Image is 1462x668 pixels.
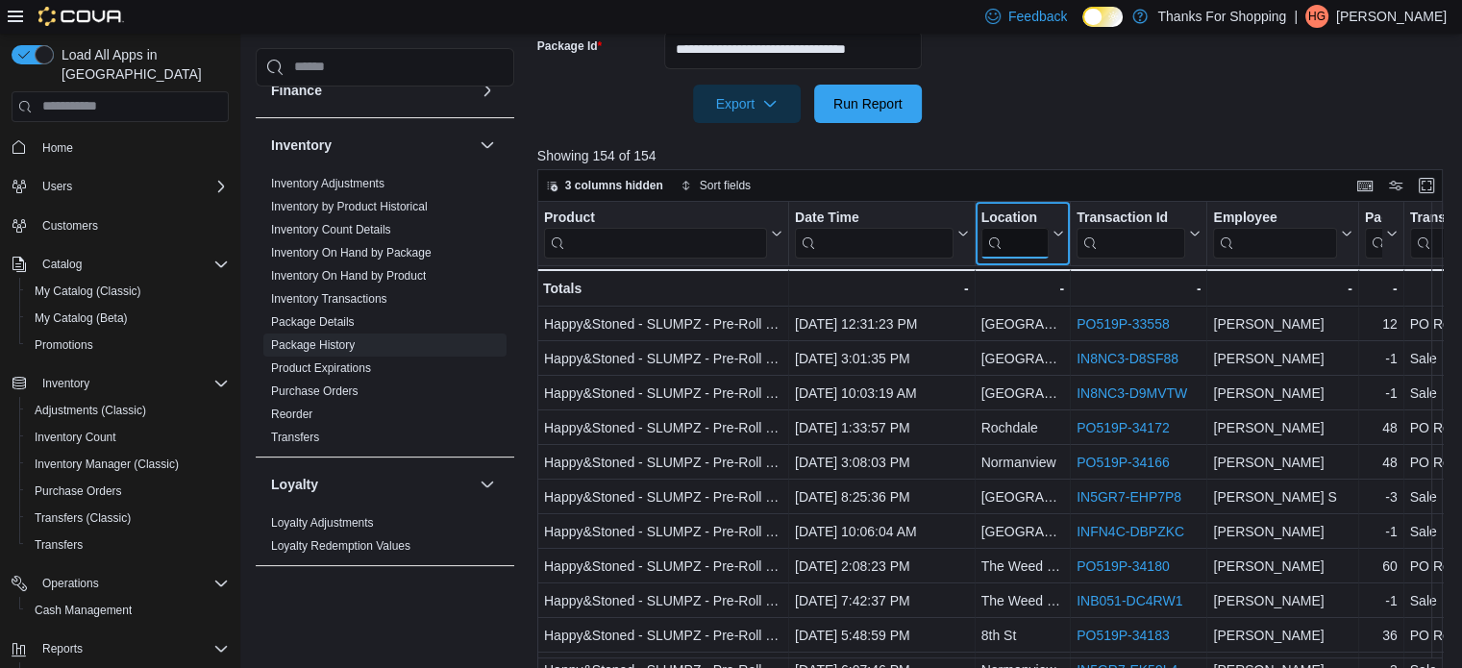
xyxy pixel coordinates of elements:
a: My Catalog (Beta) [27,307,136,330]
a: Loyalty Adjustments [271,516,374,530]
div: [PERSON_NAME] [1213,312,1351,335]
button: Sort fields [673,174,758,197]
span: Inventory Manager (Classic) [27,453,229,476]
a: My Catalog (Classic) [27,280,149,303]
div: [GEOGRAPHIC_DATA] [980,485,1063,508]
span: Inventory Count [35,430,116,445]
button: Inventory Manager (Classic) [19,451,236,478]
span: My Catalog (Classic) [27,280,229,303]
span: Operations [35,572,229,595]
div: Location [980,209,1048,258]
span: Inventory by Product Historical [271,199,428,214]
div: [PERSON_NAME] [1213,589,1351,612]
a: PO519P-34183 [1077,628,1170,643]
span: Reorder [271,407,312,422]
button: Catalog [35,253,89,276]
span: Users [42,179,72,194]
h3: Inventory [271,136,332,155]
button: Loyalty [476,473,499,496]
button: Catalog [4,251,236,278]
button: Reports [4,635,236,662]
div: 8th St [980,624,1063,647]
div: [DATE] 10:06:04 AM [795,520,969,543]
a: Transfers [27,533,90,557]
button: Reports [35,637,90,660]
div: Package Quantity Change [1365,209,1382,258]
h3: Loyalty [271,475,318,494]
div: [PERSON_NAME] [1213,416,1351,439]
a: Transfers (Classic) [27,507,138,530]
button: Users [4,173,236,200]
div: [PERSON_NAME] [1213,555,1351,578]
a: Inventory Manager (Classic) [27,453,186,476]
div: Package Quantity Change [1365,209,1382,227]
p: Thanks For Shopping [1157,5,1286,28]
span: My Catalog (Beta) [27,307,229,330]
a: Inventory by Product Historical [271,200,428,213]
span: Inventory [42,376,89,391]
span: Transfers [271,430,319,445]
div: [DATE] 10:03:19 AM [795,382,969,405]
a: INFN4C-DBPZKC [1077,524,1184,539]
a: Purchase Orders [271,384,359,398]
span: Inventory On Hand by Package [271,245,432,260]
button: Inventory [4,370,236,397]
div: Transaction Type [1409,209,1453,258]
div: - [980,277,1063,300]
button: Inventory [35,372,97,395]
span: Sort fields [700,178,751,193]
div: [DATE] 7:42:37 PM [795,589,969,612]
div: -3 [1365,485,1398,508]
span: Inventory Count [27,426,229,449]
div: [DATE] 3:01:35 PM [795,347,969,370]
a: Promotions [27,334,101,357]
a: Reorder [271,408,312,421]
div: Happy&Stoned - SLUMPZ - Pre-Roll - 1 x 1g [544,416,782,439]
button: Employee [1213,209,1351,258]
span: HG [1308,5,1326,28]
button: OCM [271,583,472,603]
a: PO519P-34180 [1077,558,1170,574]
span: Inventory [35,372,229,395]
button: Product [544,209,782,258]
button: Operations [4,570,236,597]
h3: OCM [271,583,303,603]
span: Product Expirations [271,360,371,376]
button: Run Report [814,85,922,123]
div: Happy&Stoned - SLUMPZ - Pre-Roll - 1 x 1g [544,624,782,647]
div: -1 [1365,382,1398,405]
div: Date Time [795,209,954,227]
span: My Catalog (Classic) [35,284,141,299]
button: Transfers (Classic) [19,505,236,532]
div: Employee [1213,209,1336,258]
button: OCM [476,581,499,605]
span: Transfers [35,537,83,553]
span: Export [705,85,789,123]
span: Inventory Adjustments [271,176,384,191]
span: Transfers (Classic) [27,507,229,530]
div: Location [980,209,1048,227]
button: Finance [271,81,472,100]
button: Export [693,85,801,123]
div: - [1077,277,1201,300]
span: Catalog [35,253,229,276]
span: Promotions [27,334,229,357]
input: Dark Mode [1082,7,1123,27]
span: Customers [35,213,229,237]
div: Date Time [795,209,954,258]
div: [GEOGRAPHIC_DATA] [980,520,1063,543]
span: Inventory Manager (Classic) [35,457,179,472]
a: Inventory On Hand by Product [271,269,426,283]
a: Package History [271,338,355,352]
a: Customers [35,214,106,237]
span: Cash Management [35,603,132,618]
div: Happy&Stoned - SLUMPZ - Pre-Roll - 1 x 1g [544,347,782,370]
span: Transfers (Classic) [35,510,131,526]
div: [PERSON_NAME] [1213,451,1351,474]
h3: Finance [271,81,322,100]
a: IN8NC3-D9MVTW [1077,385,1187,401]
span: Transfers [27,533,229,557]
a: Inventory Transactions [271,292,387,306]
div: Product [544,209,767,227]
div: [PERSON_NAME] [1213,520,1351,543]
